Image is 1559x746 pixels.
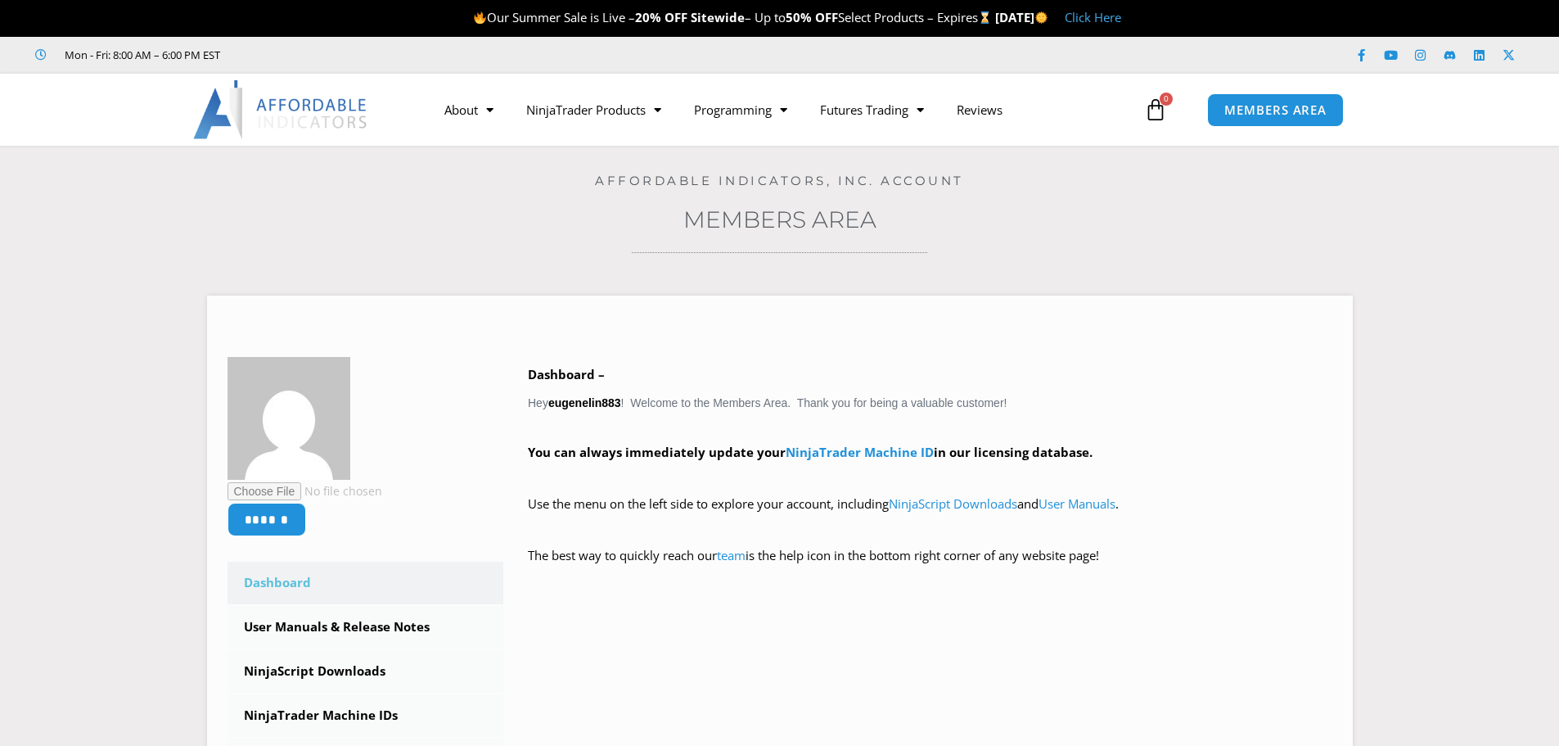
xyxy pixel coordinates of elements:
p: The best way to quickly reach our is the help icon in the bottom right corner of any website page! [528,545,1332,590]
span: MEMBERS AREA [1224,104,1327,116]
span: Mon - Fri: 8:00 AM – 6:00 PM EST [61,45,220,65]
img: 🌞 [1035,11,1048,24]
a: NinjaScript Downloads [228,650,504,693]
a: team [717,547,746,563]
a: NinjaTrader Machine IDs [228,694,504,737]
strong: Sitewide [691,9,745,25]
span: 0 [1160,93,1173,106]
a: Click Here [1065,9,1121,25]
strong: [DATE] [995,9,1048,25]
p: Use the menu on the left side to explore your account, including and . [528,493,1332,539]
img: ce5c3564b8d766905631c1cffdfddf4fd84634b52f3d98752d85c5da480e954d [228,357,350,480]
a: Members Area [683,206,876,233]
a: User Manuals & Release Notes [228,606,504,649]
a: Reviews [940,91,1019,129]
a: User Manuals [1039,495,1115,512]
a: MEMBERS AREA [1207,93,1344,127]
iframe: Customer reviews powered by Trustpilot [243,47,489,63]
strong: 20% OFF [635,9,687,25]
img: ⌛ [979,11,991,24]
strong: You can always immediately update your in our licensing database. [528,444,1093,460]
nav: Menu [428,91,1140,129]
span: Our Summer Sale is Live – – Up to Select Products – Expires [473,9,995,25]
a: NinjaTrader Machine ID [786,444,934,460]
a: Dashboard [228,562,504,604]
a: NinjaScript Downloads [889,495,1017,512]
strong: eugenelin883 [548,396,621,409]
a: Futures Trading [804,91,940,129]
div: Hey ! Welcome to the Members Area. Thank you for being a valuable customer! [528,364,1332,590]
a: About [428,91,510,129]
a: 0 [1120,86,1192,133]
a: Programming [678,91,804,129]
strong: 50% OFF [786,9,838,25]
b: Dashboard – [528,366,605,382]
img: 🔥 [474,11,486,24]
a: Affordable Indicators, Inc. Account [595,173,964,188]
img: LogoAI | Affordable Indicators – NinjaTrader [193,80,369,139]
a: NinjaTrader Products [510,91,678,129]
